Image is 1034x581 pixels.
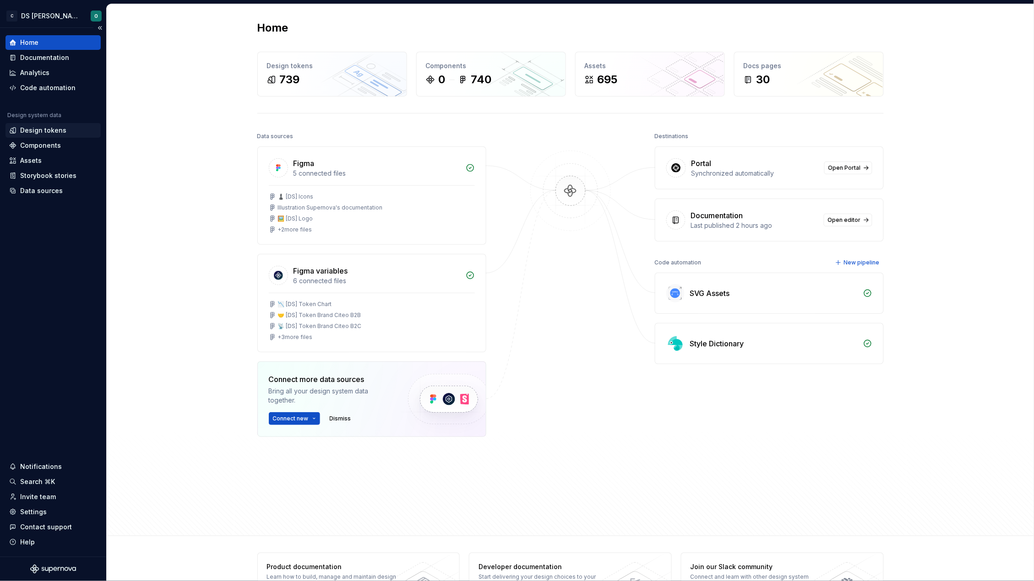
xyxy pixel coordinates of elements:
div: 📡 [DS] Token Brand Citeo B2C [278,323,362,330]
a: Analytics [5,65,101,80]
a: Code automation [5,81,101,95]
div: Contact support [20,522,72,532]
span: Connect new [273,415,309,422]
div: Figma [294,158,315,169]
div: + 2 more files [278,226,312,233]
a: Assets [5,153,101,168]
a: Figma variables6 connected files📉 [DS] Token Chart🤝 [DS] Token Brand Citeo B2B📡 [DS] Token Brand ... [257,254,486,352]
button: Collapse sidebar [93,22,106,34]
div: Design tokens [20,126,66,135]
div: Storybook stories [20,171,76,180]
span: New pipeline [844,259,880,266]
div: Documentation [691,210,743,221]
div: Home [20,38,38,47]
button: Notifications [5,459,101,474]
a: Components0740 [416,52,566,97]
div: Synchronized automatically [691,169,819,178]
span: Open editor [828,216,861,224]
div: Design system data [7,112,61,119]
div: Invite team [20,492,56,501]
div: Figma variables [294,265,348,276]
span: Dismiss [330,415,351,422]
button: Help [5,535,101,549]
div: Style Dictionary [690,338,744,349]
div: Documentation [20,53,69,62]
div: Analytics [20,68,49,77]
div: 0 [439,72,446,87]
div: Assets [20,156,42,165]
div: Settings [20,507,47,516]
a: Home [5,35,101,50]
button: CDS [PERSON_NAME]O [2,6,104,26]
a: Assets695 [575,52,725,97]
div: 739 [280,72,300,87]
div: Components [20,141,61,150]
div: Search ⌘K [20,477,55,486]
h2: Home [257,21,288,35]
a: Open Portal [824,161,872,174]
button: Contact support [5,520,101,534]
div: Data sources [257,130,294,143]
div: Code automation [655,256,702,269]
div: 740 [471,72,492,87]
span: Open Portal [828,164,861,172]
div: DS [PERSON_NAME] [21,11,80,21]
button: New pipeline [833,256,884,269]
div: SVG Assets [690,288,730,299]
div: 🤝 [DS] Token Brand Citeo B2B [278,312,361,319]
div: Destinations [655,130,689,143]
div: Data sources [20,186,63,195]
div: Developer documentation [479,562,612,571]
div: Portal [691,158,712,169]
div: Design tokens [267,61,397,70]
div: 6 connected files [294,276,460,285]
a: Data sources [5,183,101,198]
div: O [94,12,98,20]
div: ♟️ [DS] Icons [278,193,314,200]
div: Join our Slack community [691,562,824,571]
div: Assets [585,61,715,70]
div: 📉 [DS] Token Chart [278,301,332,308]
a: Documentation [5,50,101,65]
a: Docs pages30 [734,52,884,97]
div: Components [426,61,556,70]
a: Figma5 connected files♟️ [DS] IconsIllustration Supernova's documentation🖼️ [DS] Logo+2more files [257,146,486,245]
div: Product documentation [267,562,400,571]
a: Design tokens739 [257,52,407,97]
div: C [6,11,17,22]
div: 5 connected files [294,169,460,178]
button: Connect new [269,412,320,425]
div: Bring all your design system data together. [269,387,392,405]
div: Last published 2 hours ago [691,221,818,230]
a: Invite team [5,490,101,504]
a: Open editor [824,214,872,226]
div: 695 [598,72,618,87]
a: Settings [5,505,101,519]
div: Code automation [20,83,76,92]
svg: Supernova Logo [30,565,76,574]
a: Storybook stories [5,168,101,183]
button: Dismiss [326,412,355,425]
div: Connect more data sources [269,374,392,385]
div: Docs pages [744,61,874,70]
a: Components [5,138,101,153]
a: Design tokens [5,123,101,138]
div: Notifications [20,462,62,471]
button: Search ⌘K [5,474,101,489]
div: + 3 more files [278,334,313,341]
div: 🖼️ [DS] Logo [278,215,313,222]
div: Help [20,538,35,547]
div: Illustration Supernova's documentation [278,204,383,211]
div: 30 [756,72,770,87]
